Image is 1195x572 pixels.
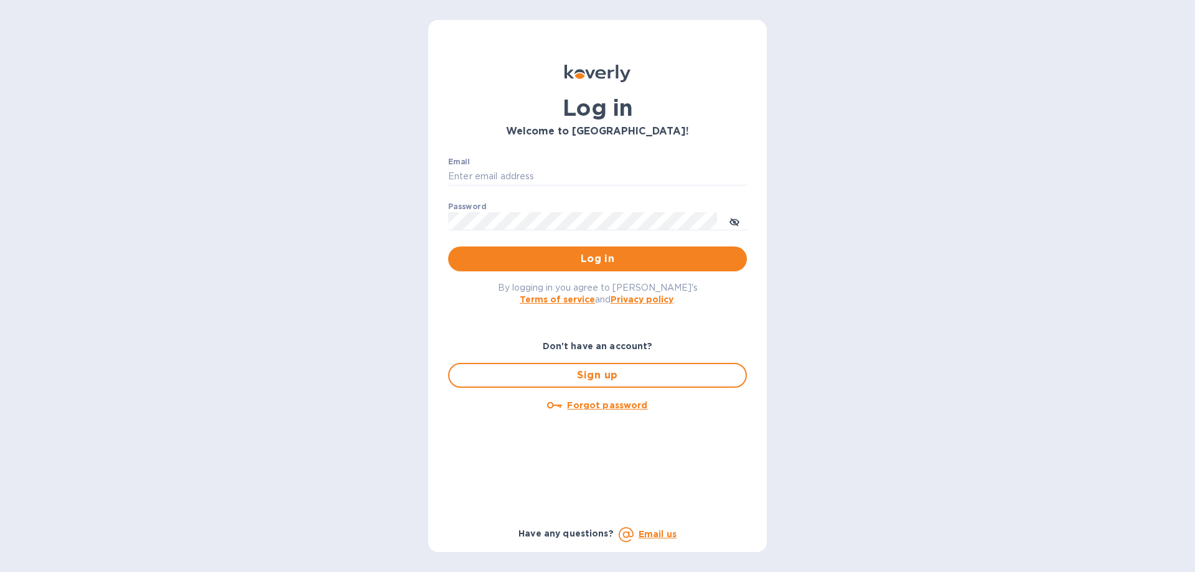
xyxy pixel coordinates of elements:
[448,167,747,186] input: Enter email address
[448,246,747,271] button: Log in
[448,158,470,166] label: Email
[458,251,737,266] span: Log in
[448,95,747,121] h1: Log in
[459,368,736,383] span: Sign up
[448,203,486,210] label: Password
[565,65,630,82] img: Koverly
[448,126,747,138] h3: Welcome to [GEOGRAPHIC_DATA]!
[448,363,747,388] button: Sign up
[498,283,698,304] span: By logging in you agree to [PERSON_NAME]'s and .
[567,400,647,410] u: Forgot password
[611,294,673,304] a: Privacy policy
[722,209,747,233] button: toggle password visibility
[543,341,653,351] b: Don't have an account?
[518,528,614,538] b: Have any questions?
[520,294,595,304] a: Terms of service
[639,529,677,539] a: Email us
